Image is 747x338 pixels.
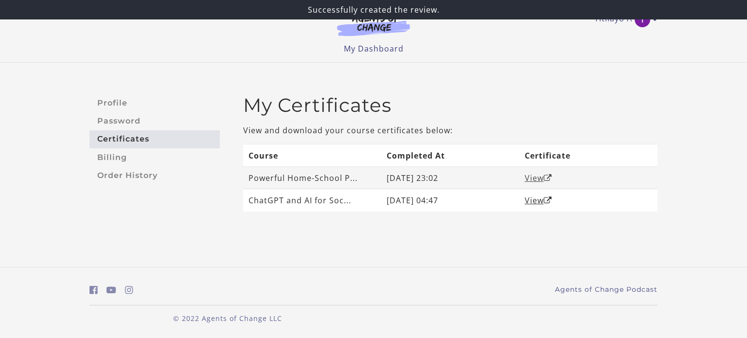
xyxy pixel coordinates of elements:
[89,94,220,112] a: Profile
[525,173,552,183] a: ViewOpen in a new window
[555,285,658,295] a: Agents of Change Podcast
[89,112,220,130] a: Password
[89,283,98,297] a: https://www.facebook.com/groups/aswbtestprep (Open in a new window)
[327,14,420,36] img: Agents of Change Logo
[107,283,116,297] a: https://www.youtube.com/c/AgentsofChangeTestPrepbyMeaganMitchell (Open in a new window)
[89,148,220,166] a: Billing
[519,144,658,166] th: Certificate
[107,285,116,295] i: https://www.youtube.com/c/AgentsofChangeTestPrepbyMeaganMitchell (Open in a new window)
[381,144,519,166] th: Completed At
[243,189,381,212] td: ChatGPT and AI for Soc...
[243,94,658,117] h2: My Certificates
[243,144,381,166] th: Course
[125,283,133,297] a: https://www.instagram.com/agentsofchangeprep/ (Open in a new window)
[125,285,133,295] i: https://www.instagram.com/agentsofchangeprep/ (Open in a new window)
[381,167,519,189] td: [DATE] 23:02
[243,167,381,189] td: Powerful Home-School P...
[344,43,404,54] a: My Dashboard
[594,12,653,27] a: Toggle menu
[4,4,743,16] p: Successfully created the review.
[381,189,519,212] td: [DATE] 04:47
[89,130,220,148] a: Certificates
[544,196,552,204] i: Open in a new window
[525,195,552,206] a: ViewOpen in a new window
[89,313,366,323] p: © 2022 Agents of Change LLC
[243,125,658,136] p: View and download your course certificates below:
[89,285,98,295] i: https://www.facebook.com/groups/aswbtestprep (Open in a new window)
[544,174,552,182] i: Open in a new window
[89,166,220,184] a: Order History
